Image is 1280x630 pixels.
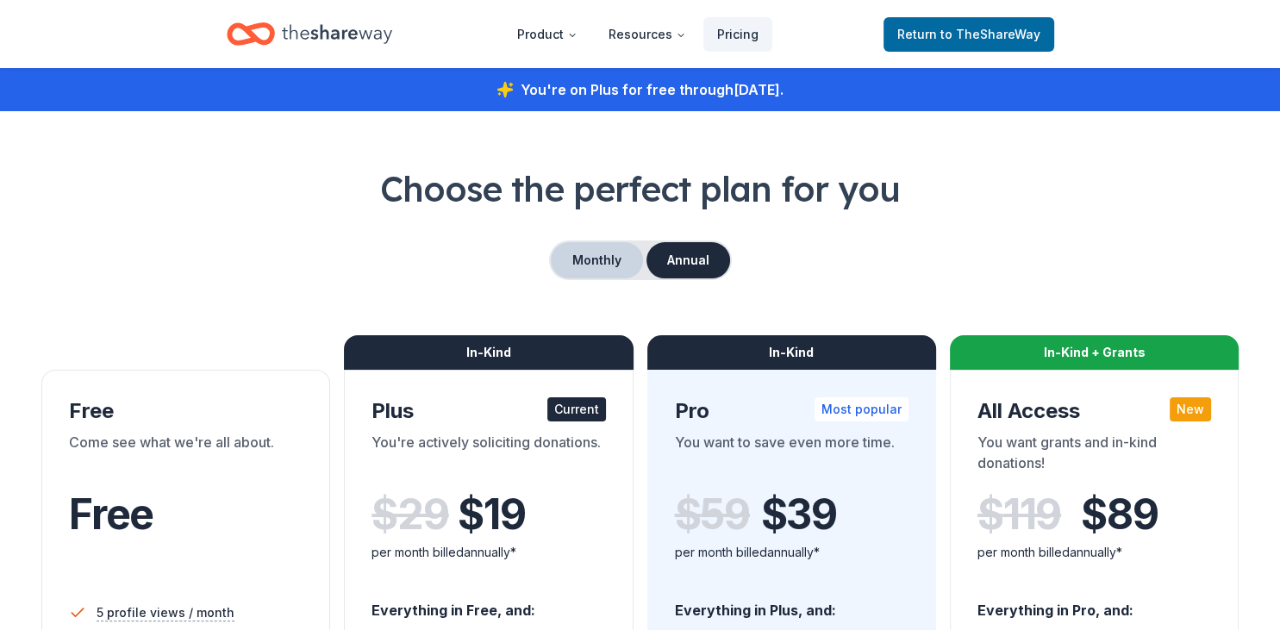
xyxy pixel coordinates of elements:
span: Return [897,24,1040,45]
button: Annual [646,242,730,278]
div: per month billed annually* [675,542,908,563]
span: to TheShareWay [940,27,1040,41]
div: You want grants and in-kind donations! [977,432,1211,480]
h1: Choose the perfect plan for you [41,165,1239,213]
div: Most popular [815,397,908,421]
div: Everything in Pro, and: [977,585,1211,621]
div: In-Kind + Grants [950,335,1239,370]
div: per month billed annually* [372,542,605,563]
div: Free [69,397,303,425]
span: $ 89 [1081,490,1158,539]
nav: Main [503,14,772,54]
div: In-Kind [344,335,633,370]
div: per month billed annually* [977,542,1211,563]
button: Product [503,17,591,52]
span: Free [69,489,153,540]
div: Everything in Free, and: [372,585,605,621]
button: Resources [595,17,700,52]
a: Pricing [703,17,772,52]
div: Come see what we're all about. [69,432,303,480]
div: Pro [675,397,908,425]
div: All Access [977,397,1211,425]
span: $ 39 [761,490,837,539]
div: You want to save even more time. [675,432,908,480]
span: 5 profile views / month [97,602,234,623]
a: Returnto TheShareWay [884,17,1054,52]
div: New [1170,397,1211,421]
div: You're actively soliciting donations. [372,432,605,480]
div: Plus [372,397,605,425]
div: In-Kind [647,335,936,370]
div: Current [547,397,606,421]
div: Everything in Plus, and: [675,585,908,621]
button: Monthly [551,242,643,278]
a: Home [227,14,392,54]
span: $ 19 [458,490,525,539]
